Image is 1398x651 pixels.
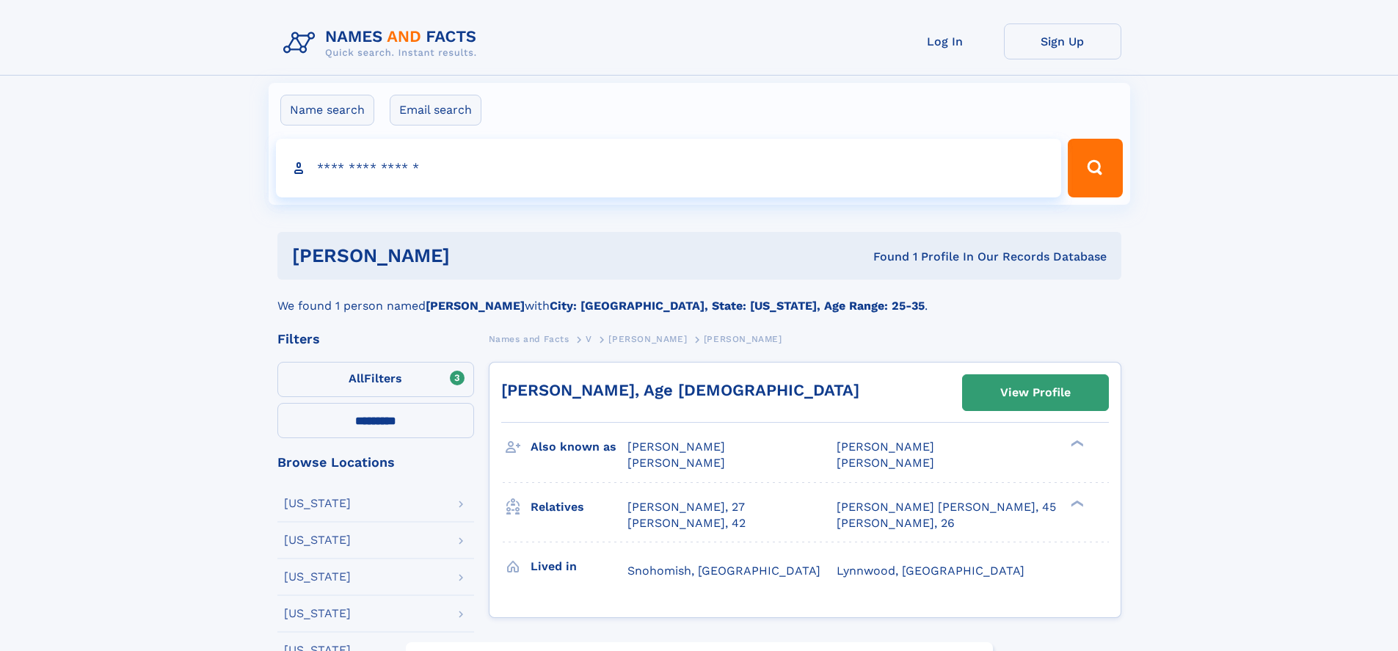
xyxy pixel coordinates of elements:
[586,334,592,344] span: V
[284,498,351,509] div: [US_STATE]
[608,330,687,348] a: [PERSON_NAME]
[531,434,627,459] h3: Also known as
[284,608,351,619] div: [US_STATE]
[1000,376,1071,410] div: View Profile
[280,95,374,126] label: Name search
[550,299,925,313] b: City: [GEOGRAPHIC_DATA], State: [US_STATE], Age Range: 25-35
[531,554,627,579] h3: Lived in
[837,456,934,470] span: [PERSON_NAME]
[627,499,745,515] a: [PERSON_NAME], 27
[837,499,1056,515] a: [PERSON_NAME] [PERSON_NAME], 45
[1067,439,1085,448] div: ❯
[1068,139,1122,197] button: Search Button
[277,362,474,397] label: Filters
[837,515,955,531] a: [PERSON_NAME], 26
[837,440,934,454] span: [PERSON_NAME]
[627,440,725,454] span: [PERSON_NAME]
[277,23,489,63] img: Logo Names and Facts
[586,330,592,348] a: V
[661,249,1107,265] div: Found 1 Profile In Our Records Database
[277,456,474,469] div: Browse Locations
[284,571,351,583] div: [US_STATE]
[837,564,1024,578] span: Lynnwood, [GEOGRAPHIC_DATA]
[426,299,525,313] b: [PERSON_NAME]
[292,247,662,265] h1: [PERSON_NAME]
[704,334,782,344] span: [PERSON_NAME]
[284,534,351,546] div: [US_STATE]
[390,95,481,126] label: Email search
[1067,498,1085,508] div: ❯
[277,280,1121,315] div: We found 1 person named with .
[627,515,746,531] a: [PERSON_NAME], 42
[963,375,1108,410] a: View Profile
[887,23,1004,59] a: Log In
[531,495,627,520] h3: Relatives
[501,381,859,399] a: [PERSON_NAME], Age [DEMOGRAPHIC_DATA]
[627,564,820,578] span: Snohomish, [GEOGRAPHIC_DATA]
[627,456,725,470] span: [PERSON_NAME]
[489,330,569,348] a: Names and Facts
[277,332,474,346] div: Filters
[1004,23,1121,59] a: Sign Up
[349,371,364,385] span: All
[608,334,687,344] span: [PERSON_NAME]
[276,139,1062,197] input: search input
